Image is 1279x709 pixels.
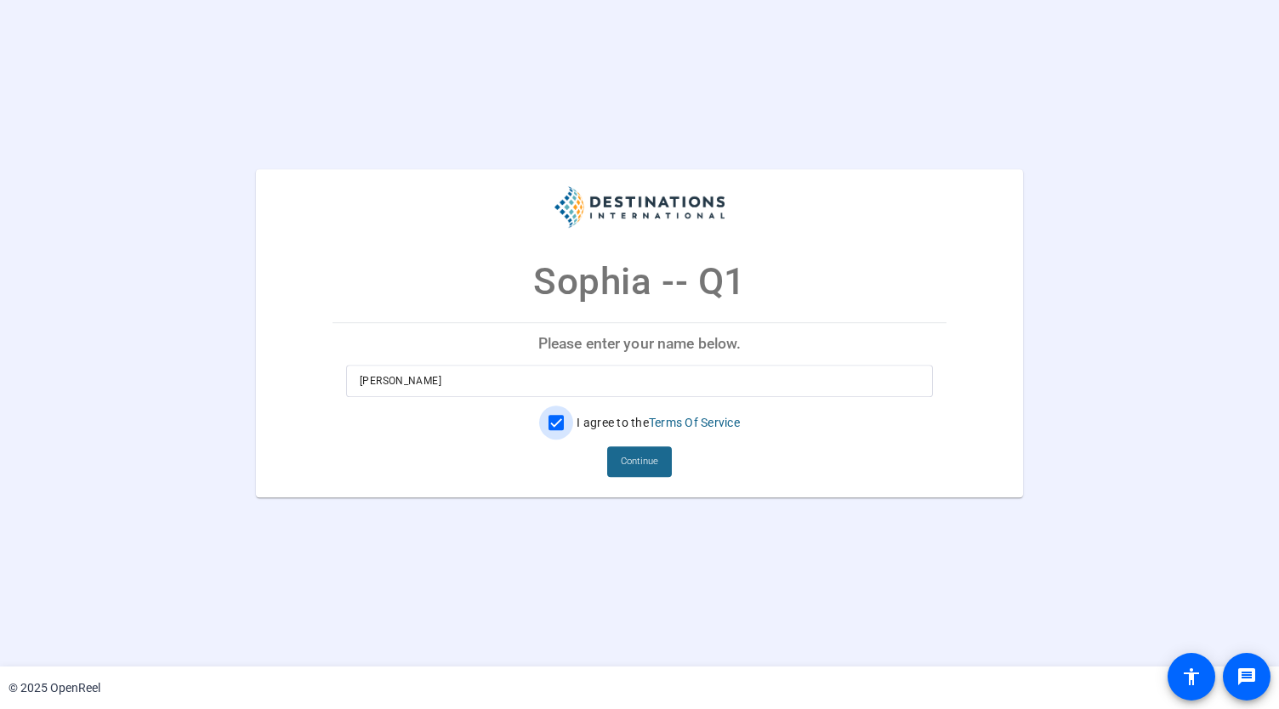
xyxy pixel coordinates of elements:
[649,416,740,429] a: Terms Of Service
[621,449,658,474] span: Continue
[554,186,725,228] img: company-logo
[1236,666,1257,687] mat-icon: message
[1181,666,1202,687] mat-icon: accessibility
[573,414,740,431] label: I agree to the
[9,679,100,697] div: © 2025 OpenReel
[533,253,746,309] p: Sophia -- Q1
[333,323,946,364] p: Please enter your name below.
[360,371,919,391] input: Enter your name
[607,446,672,477] button: Continue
